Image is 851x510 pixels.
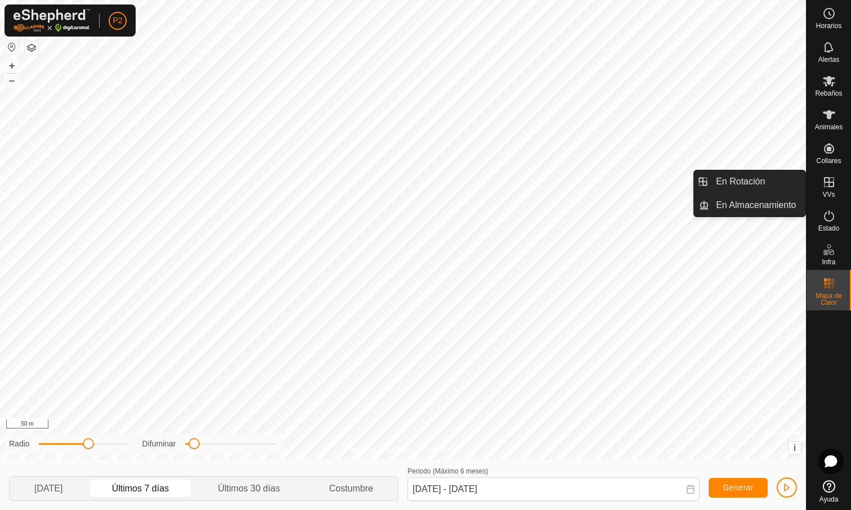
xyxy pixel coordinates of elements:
[716,175,765,188] span: En Rotación
[822,191,835,198] span: VVs
[14,9,90,32] img: Logo Gallagher
[789,442,801,454] button: i
[345,445,410,455] a: Política de Privacidad
[709,478,768,498] button: Generar
[329,482,373,495] span: Costumbre
[709,170,805,193] a: En Rotación
[423,445,461,455] a: Contáctenos
[815,90,842,97] span: Rebaños
[723,483,754,492] span: Generar
[694,194,805,216] li: En Almacenamiento
[822,259,835,265] span: Infra
[5,74,19,87] button: –
[9,438,30,450] label: Radio
[407,467,488,475] label: Periodo (Máximo 6 meses)
[694,170,805,193] li: En Rotación
[816,157,841,164] span: Collares
[709,194,805,216] a: En Almacenamiento
[34,482,62,495] span: [DATE]
[5,40,19,54] button: Restablecer Mapa
[218,482,280,495] span: Últimos 30 días
[818,56,839,63] span: Alertas
[794,443,796,453] span: i
[112,482,169,495] span: Últimos 7 días
[142,438,176,450] label: Difuminar
[5,59,19,73] button: +
[807,476,851,507] a: Ayuda
[816,22,841,29] span: Horarios
[716,198,796,212] span: En Almacenamiento
[818,225,839,232] span: Estado
[815,124,843,130] span: Animales
[113,15,122,26] span: P2
[809,292,848,306] span: Mapa de Calor
[819,496,839,503] span: Ayuda
[25,41,38,55] button: Capas del Mapa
